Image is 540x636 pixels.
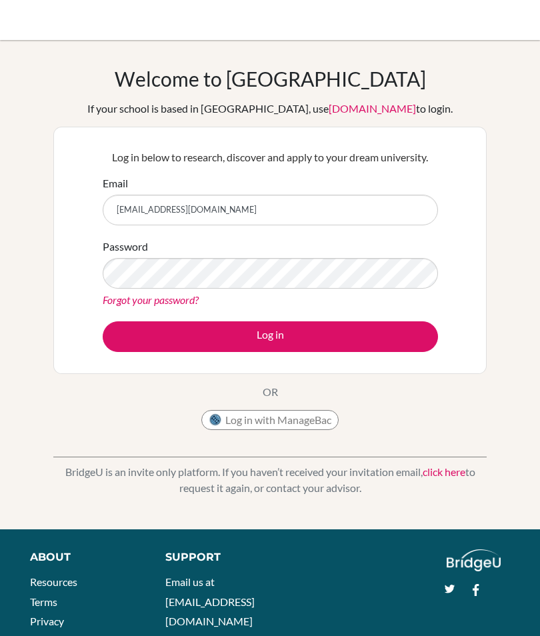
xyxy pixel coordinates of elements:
[30,595,57,608] a: Terms
[103,293,199,306] a: Forgot your password?
[165,575,255,627] a: Email us at [EMAIL_ADDRESS][DOMAIN_NAME]
[103,175,128,191] label: Email
[115,67,426,91] h1: Welcome to [GEOGRAPHIC_DATA]
[103,149,438,165] p: Log in below to research, discover and apply to your dream university.
[447,549,501,571] img: logo_white@2x-f4f0deed5e89b7ecb1c2cc34c3e3d731f90f0f143d5ea2071677605dd97b5244.png
[423,465,465,478] a: click here
[87,101,453,117] div: If your school is based in [GEOGRAPHIC_DATA], use to login.
[53,464,487,496] p: BridgeU is an invite only platform. If you haven’t received your invitation email, to request it ...
[165,549,259,565] div: Support
[103,239,148,255] label: Password
[329,102,416,115] a: [DOMAIN_NAME]
[263,384,278,400] p: OR
[201,410,339,430] button: Log in with ManageBac
[30,615,64,627] a: Privacy
[103,321,438,352] button: Log in
[30,575,77,588] a: Resources
[30,549,135,565] div: About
